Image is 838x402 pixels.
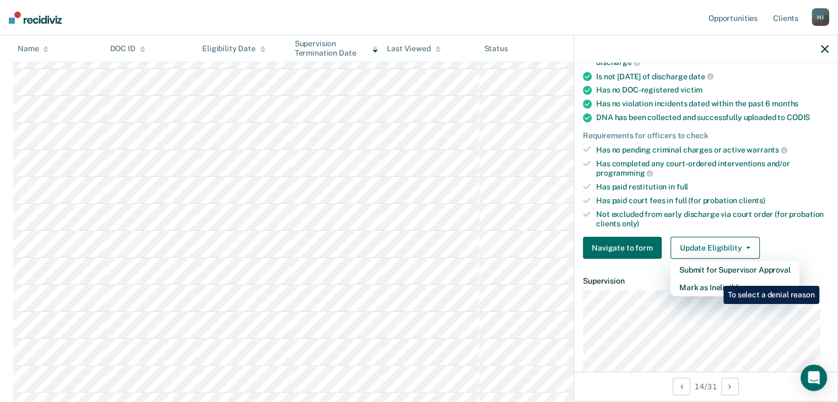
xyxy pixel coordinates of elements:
[9,12,62,24] img: Recidiviz
[18,44,48,53] div: Name
[583,237,662,259] button: Navigate to form
[596,169,653,177] span: programming
[671,261,799,279] button: Submit for Supervisor Approval
[689,72,713,81] span: date
[596,85,829,95] div: Has no DOC-registered
[801,365,827,391] div: Open Intercom Messenger
[673,378,690,395] button: Previous Opportunity
[622,219,639,228] span: only)
[772,99,798,108] span: months
[812,8,829,26] div: H J
[583,276,829,286] dt: Supervision
[484,44,507,53] div: Status
[596,182,829,192] div: Has paid restitution in
[295,39,379,58] div: Supervision Termination Date
[596,99,829,108] div: Has no violation incidents dated within the past 6
[596,210,829,229] div: Not excluded from early discharge via court order (for probation clients
[596,58,640,67] span: discharge
[677,182,688,191] span: full
[596,196,829,205] div: Has paid court fees in full (for probation
[747,145,787,154] span: warrants
[671,237,760,259] button: Update Eligibility
[202,44,266,53] div: Eligibility Date
[110,44,145,53] div: DOC ID
[680,85,702,94] span: victim
[583,131,829,140] div: Requirements for officers to check
[721,378,739,395] button: Next Opportunity
[596,145,829,155] div: Has no pending criminal charges or active
[671,279,799,296] button: Mark as Ineligible
[596,159,829,178] div: Has completed any court-ordered interventions and/or
[574,372,837,401] div: 14 / 31
[596,72,829,82] div: Is not [DATE] of discharge
[387,44,440,53] div: Last Viewed
[787,113,810,122] span: CODIS
[596,113,829,122] div: DNA has been collected and successfully uploaded to
[583,237,666,259] a: Navigate to form link
[739,196,765,205] span: clients)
